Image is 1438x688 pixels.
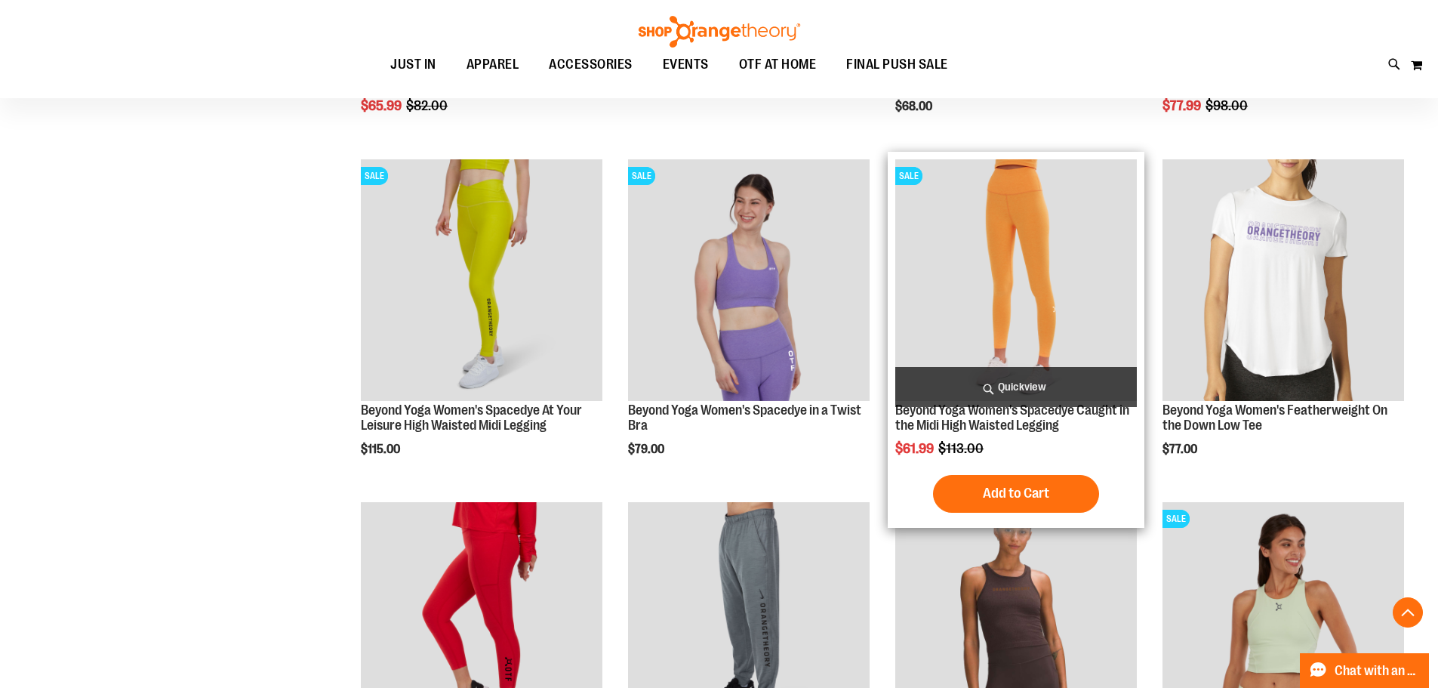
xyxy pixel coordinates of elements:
span: $68.00 [895,100,935,113]
span: SALE [361,167,388,185]
span: Chat with an Expert [1335,664,1420,678]
span: JUST IN [390,48,436,82]
span: $61.99 [895,441,936,456]
button: Back To Top [1393,597,1423,628]
span: $79.00 [628,443,667,456]
a: Beyond Yoga Women's Spacedye in a Twist BraSALESALE [628,159,870,403]
img: Shop Orangetheory [636,16,802,48]
span: $65.99 [361,98,404,113]
span: $82.00 [406,98,450,113]
button: Chat with an Expert [1300,653,1430,688]
span: $113.00 [938,441,986,456]
span: $77.00 [1162,443,1199,456]
span: SALE [895,167,922,185]
span: $98.00 [1206,98,1250,113]
a: Beyond Yoga Women's Spacedye in a Twist Bra [628,403,861,433]
span: $115.00 [361,443,402,456]
a: Beyond Yoga Women's Featherweight On the Down Low Tee [1162,403,1387,433]
span: SALE [628,167,655,185]
img: Product image for Beyond Yoga Womens Spacedye Caught in the Midi High Waisted Legging [895,159,1137,401]
span: OTF AT HOME [739,48,817,82]
span: EVENTS [663,48,709,82]
span: ACCESSORIES [549,48,633,82]
a: Product image for Beyond Yoga Womens Spacedye Caught in the Midi High Waisted LeggingSALESALE [895,159,1137,403]
button: Add to Cart [933,475,1099,513]
div: product [620,152,877,494]
a: Product image for Beyond Yoga Womens Featherweight On the Down Low Tee [1162,159,1404,403]
span: FINAL PUSH SALE [846,48,948,82]
div: product [888,152,1144,527]
span: Add to Cart [983,485,1049,501]
img: Product image for Beyond Yoga Womens Featherweight On the Down Low Tee [1162,159,1404,401]
div: product [353,152,610,494]
a: Beyond Yoga Women's Spacedye At Your Leisure High Waisted Midi Legging [361,403,582,433]
a: Beyond Yoga Women's Spacedye Caught in the Midi High Waisted Legging [895,403,1129,433]
span: SALE [1162,510,1190,528]
img: Beyond Yoga Women's Spacedye in a Twist Bra [628,159,870,401]
a: Product image for Beyond Yoga Womens Spacedye At Your Leisure High Waisted Midi LeggingSALESALE [361,159,602,403]
div: product [1155,152,1412,494]
span: APPAREL [467,48,519,82]
span: $77.99 [1162,98,1203,113]
a: Quickview [895,367,1137,407]
img: Product image for Beyond Yoga Womens Spacedye At Your Leisure High Waisted Midi Legging [361,159,602,401]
